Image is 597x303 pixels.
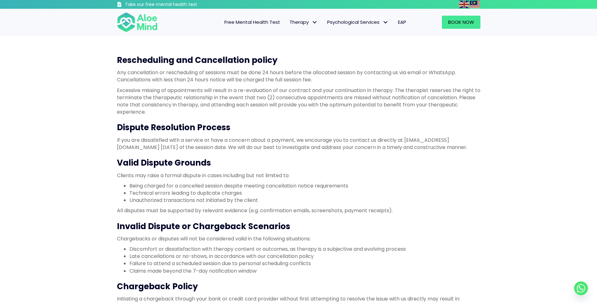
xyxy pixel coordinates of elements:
[574,281,588,295] a: Whatsapp
[117,136,480,151] p: If you are dissatisfied with a service or have a concern about a payment, we encourage you to con...
[117,221,480,232] h3: Invalid Dispute or Chargeback Scenarios
[166,16,411,29] nav: Menu
[129,260,480,267] li: Failure to attend a scheduled session due to personal scheduling conflicts
[117,172,480,179] p: Clients may raise a formal dispute in cases including but not limited to:
[117,12,158,33] img: Aloe mind Logo
[224,19,280,25] span: Free Mental Health Test
[393,16,411,29] a: EAP
[285,16,322,29] a: TherapyTherapy: submenu
[129,189,480,197] li: Technical errors leading to duplicate charges
[117,87,480,116] p: Excessive missing of appointments will result in a re-evaluation of our contract and your continu...
[470,1,480,8] img: ms
[117,207,480,214] p: All disputes must be supported by relevant evidence (e.g. confirmation emails, screenshots, payme...
[459,1,469,8] img: en
[129,182,480,189] li: Being charged for a cancelled session despite meeting cancellation notice requirements
[470,1,480,8] a: Malay
[398,19,406,25] span: EAP
[442,16,480,29] a: Book Now
[459,1,470,8] a: English
[117,157,480,168] h3: Valid Dispute Grounds
[125,2,231,8] h3: Take our free mental health test
[310,18,319,27] span: Therapy: submenu
[129,245,480,253] li: Discomfort or dissatisfaction with therapy content or outcomes, as therapy is a subjective and ev...
[117,54,480,66] h3: Rescheduling and Cancellation policy
[448,19,474,25] span: Book Now
[117,2,231,9] a: Take our free mental health test
[117,235,480,242] p: Chargebacks or disputes will not be considered valid in the following situations:
[381,18,390,27] span: Psychological Services: submenu
[117,281,480,292] h3: Chargeback Policy
[117,122,480,133] h3: Dispute Resolution Process
[322,16,393,29] a: Psychological ServicesPsychological Services: submenu
[129,267,480,275] li: Claims made beyond the 7-day notification window
[129,197,480,204] li: Unauthorized transactions not initiated by the client
[220,16,285,29] a: Free Mental Health Test
[129,253,480,260] li: Late cancellations or no-shows, in accordance with our cancellation policy
[290,19,318,25] span: Therapy
[117,69,480,83] p: Any cancellation or rescheduling of sessions must be done 24 hours before the allocated session b...
[117,295,480,302] p: Initiating a chargeback through your bank or credit card provider without first attempting to res...
[327,19,389,25] span: Psychological Services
